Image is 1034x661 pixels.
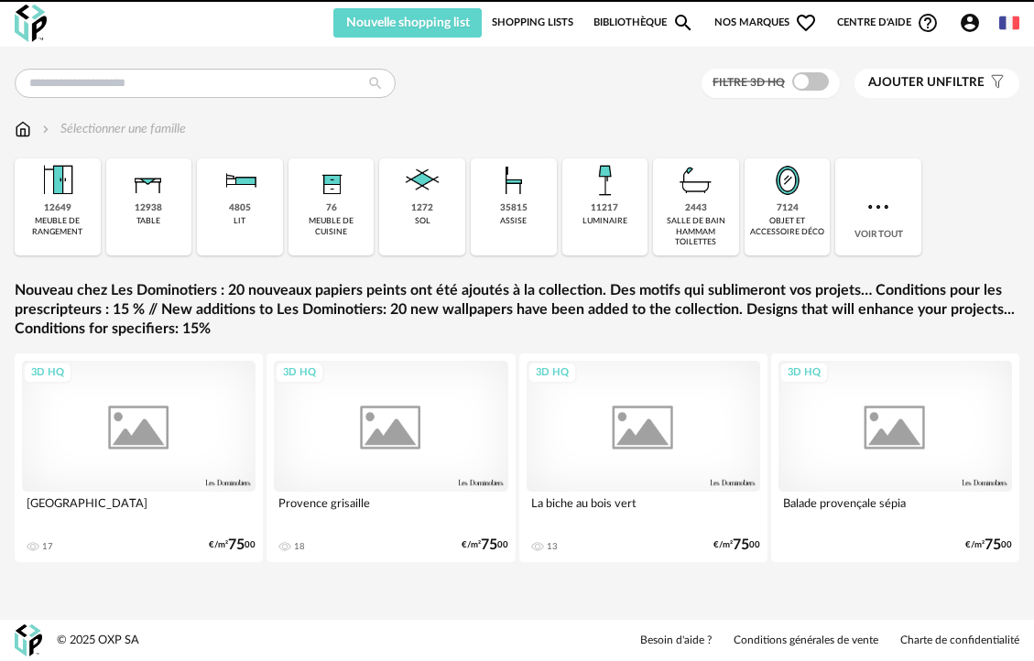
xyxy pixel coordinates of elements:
[766,158,810,202] img: Miroir.png
[734,634,878,648] a: Conditions générales de vente
[714,8,817,38] span: Nos marques
[310,158,354,202] img: Rangement.png
[57,633,139,648] div: © 2025 OXP SA
[135,202,162,214] div: 12938
[640,634,712,648] a: Besoin d'aide ?
[658,216,734,247] div: salle de bain hammam toilettes
[209,539,256,551] div: €/m² 00
[22,492,256,528] div: [GEOGRAPHIC_DATA]
[777,202,799,214] div: 7124
[685,202,707,214] div: 2443
[294,216,369,237] div: meuble de cuisine
[15,624,42,656] img: OXP
[868,75,985,91] span: filtre
[36,158,80,202] img: Meuble%20de%20rangement.png
[400,158,444,202] img: Sol.png
[593,8,694,38] a: BibliothèqueMagnify icon
[713,539,760,551] div: €/m² 00
[481,539,497,551] span: 75
[582,216,627,226] div: luminaire
[795,12,817,34] span: Heart Outline icon
[965,539,1012,551] div: €/m² 00
[985,75,1006,91] span: Filter icon
[500,202,528,214] div: 35815
[38,120,53,138] img: svg+xml;base64,PHN2ZyB3aWR0aD0iMTYiIGhlaWdodD0iMTYiIHZpZXdCb3g9IjAgMCAxNiAxNiIgZmlsbD0ibm9uZSIgeG...
[326,202,337,214] div: 76
[837,12,939,34] span: Centre d'aideHelp Circle Outline icon
[15,5,47,42] img: OXP
[985,539,1001,551] span: 75
[44,202,71,214] div: 12649
[528,362,577,385] div: 3D HQ
[713,77,785,88] span: Filtre 3D HQ
[854,69,1019,98] button: Ajouter unfiltre Filter icon
[492,158,536,202] img: Assise.png
[519,353,767,563] a: 3D HQ La biche au bois vert 13 €/m²7500
[864,192,893,222] img: more.7b13dc1.svg
[779,362,829,385] div: 3D HQ
[15,120,31,138] img: svg+xml;base64,PHN2ZyB3aWR0aD0iMTYiIGhlaWdodD0iMTciIHZpZXdCb3g9IjAgMCAxNiAxNyIgZmlsbD0ibm9uZSIgeG...
[15,353,263,563] a: 3D HQ [GEOGRAPHIC_DATA] 17 €/m²7500
[733,539,749,551] span: 75
[38,120,186,138] div: Sélectionner une famille
[411,202,433,214] div: 1272
[959,12,989,34] span: Account Circle icon
[229,202,251,214] div: 4805
[591,202,618,214] div: 11217
[267,353,515,563] a: 3D HQ Provence grisaille 18 €/m²7500
[999,13,1019,33] img: fr
[492,8,573,38] a: Shopping Lists
[136,216,160,226] div: table
[750,216,825,237] div: objet et accessoire déco
[868,76,945,89] span: Ajouter un
[778,492,1012,528] div: Balade provençale sépia
[835,158,921,255] div: Voir tout
[333,8,482,38] button: Nouvelle shopping list
[547,541,558,552] div: 13
[462,539,508,551] div: €/m² 00
[275,362,324,385] div: 3D HQ
[15,281,1019,338] a: Nouveau chez Les Dominotiers : 20 nouveaux papiers peints ont été ajoutés à la collection. Des mo...
[346,16,470,29] span: Nouvelle shopping list
[582,158,626,202] img: Luminaire.png
[959,12,981,34] span: Account Circle icon
[415,216,430,226] div: sol
[674,158,718,202] img: Salle%20de%20bain.png
[672,12,694,34] span: Magnify icon
[900,634,1019,648] a: Charte de confidentialité
[500,216,527,226] div: assise
[23,362,72,385] div: 3D HQ
[218,158,262,202] img: Literie.png
[294,541,305,552] div: 18
[126,158,170,202] img: Table.png
[234,216,245,226] div: lit
[527,492,760,528] div: La biche au bois vert
[20,216,95,237] div: meuble de rangement
[42,541,53,552] div: 17
[274,492,507,528] div: Provence grisaille
[771,353,1019,563] a: 3D HQ Balade provençale sépia €/m²7500
[917,12,939,34] span: Help Circle Outline icon
[228,539,245,551] span: 75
